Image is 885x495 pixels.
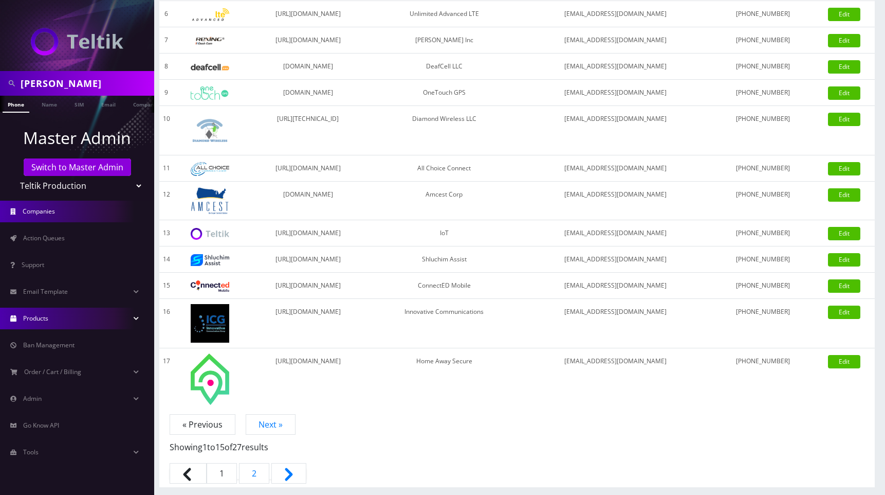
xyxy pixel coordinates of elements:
span: 27 [232,441,242,453]
img: ConnectED Mobile [191,280,229,292]
span: Order / Cart / Billing [24,367,81,376]
span: Ban Management [23,341,75,349]
span: Admin [23,394,42,403]
a: Edit [828,306,860,319]
a: Edit [828,8,860,21]
td: [PERSON_NAME] Inc [370,27,519,54]
td: OneTouch GPS [370,80,519,106]
td: [EMAIL_ADDRESS][DOMAIN_NAME] [519,299,712,348]
td: [URL][DOMAIN_NAME] [246,1,370,27]
a: SIM [69,96,89,112]
a: Edit [828,86,860,100]
span: 1 [202,441,207,453]
a: Edit [828,162,860,175]
img: Teltik Production [31,28,123,56]
span: Go Know API [23,421,59,430]
a: Edit [828,253,860,267]
img: Rexing Inc [191,36,229,46]
img: OneTouch GPS [191,86,229,100]
td: Innovative Communications [370,299,519,348]
td: 11 [159,155,174,182]
a: Edit [828,34,860,47]
span: « Previous [170,414,235,435]
img: Innovative Communications [191,304,229,343]
a: Edit [828,60,860,74]
span: Email Template [23,287,68,296]
td: [URL][DOMAIN_NAME] [246,155,370,182]
span: 15 [215,441,225,453]
td: Amcest Corp [370,182,519,220]
img: DeafCell LLC [191,64,229,70]
span: Action Queues [23,234,65,242]
a: Edit [828,227,860,240]
a: Edit [828,279,860,293]
td: [EMAIL_ADDRESS][DOMAIN_NAME] [519,155,712,182]
td: [PHONE_NUMBER] [712,155,814,182]
td: 10 [159,106,174,155]
td: All Choice Connect [370,155,519,182]
td: 13 [159,220,174,246]
a: Switch to Master Admin [24,158,131,176]
td: [PHONE_NUMBER] [712,348,814,410]
a: Edit [828,355,860,368]
img: Home Away Secure [191,353,229,405]
a: Next &raquo; [271,463,306,484]
td: [DOMAIN_NAME] [246,80,370,106]
td: [PHONE_NUMBER] [712,106,814,155]
td: ConnectED Mobile [370,273,519,299]
a: Go to page 2 [239,463,269,484]
td: Unlimited Advanced LTE [370,1,519,27]
td: [EMAIL_ADDRESS][DOMAIN_NAME] [519,182,712,220]
td: [PHONE_NUMBER] [712,54,814,80]
a: Email [96,96,121,112]
td: 8 [159,54,174,80]
td: [EMAIL_ADDRESS][DOMAIN_NAME] [519,80,712,106]
td: 15 [159,273,174,299]
td: Home Away Secure [370,348,519,410]
td: [URL][TECHNICAL_ID] [246,106,370,155]
td: [PHONE_NUMBER] [712,1,814,27]
td: 17 [159,348,174,410]
td: [URL][DOMAIN_NAME] [246,348,370,410]
td: 9 [159,80,174,106]
td: [PHONE_NUMBER] [712,299,814,348]
td: [URL][DOMAIN_NAME] [246,273,370,299]
img: Unlimited Advanced LTE [191,8,229,21]
span: Support [22,260,44,269]
td: [PHONE_NUMBER] [712,27,814,54]
span: &laquo; Previous [170,463,207,484]
td: [PHONE_NUMBER] [712,220,814,246]
td: [EMAIL_ADDRESS][DOMAIN_NAME] [519,348,712,410]
img: Shluchim Assist [191,254,229,266]
td: [PHONE_NUMBER] [712,246,814,273]
a: Next » [246,414,296,435]
td: [PHONE_NUMBER] [712,273,814,299]
span: Products [23,314,48,323]
td: [EMAIL_ADDRESS][DOMAIN_NAME] [519,106,712,155]
a: Edit [828,188,860,202]
img: Amcest Corp [191,187,229,215]
td: Diamond Wireless LLC [370,106,519,155]
p: Showing to of results [170,431,864,453]
span: 1 [207,463,237,484]
td: [DOMAIN_NAME] [246,54,370,80]
td: [EMAIL_ADDRESS][DOMAIN_NAME] [519,273,712,299]
td: 6 [159,1,174,27]
a: Edit [828,113,860,126]
td: 14 [159,246,174,273]
td: IoT [370,220,519,246]
td: [URL][DOMAIN_NAME] [246,299,370,348]
td: [EMAIL_ADDRESS][DOMAIN_NAME] [519,246,712,273]
td: Shluchim Assist [370,246,519,273]
a: Company [128,96,162,112]
img: IoT [191,228,229,240]
td: 12 [159,182,174,220]
td: [URL][DOMAIN_NAME] [246,27,370,54]
span: Companies [23,207,55,216]
td: [EMAIL_ADDRESS][DOMAIN_NAME] [519,1,712,27]
td: DeafCell LLC [370,54,519,80]
td: [EMAIL_ADDRESS][DOMAIN_NAME] [519,27,712,54]
nav: Page navigation example [159,418,875,487]
td: [PHONE_NUMBER] [712,182,814,220]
